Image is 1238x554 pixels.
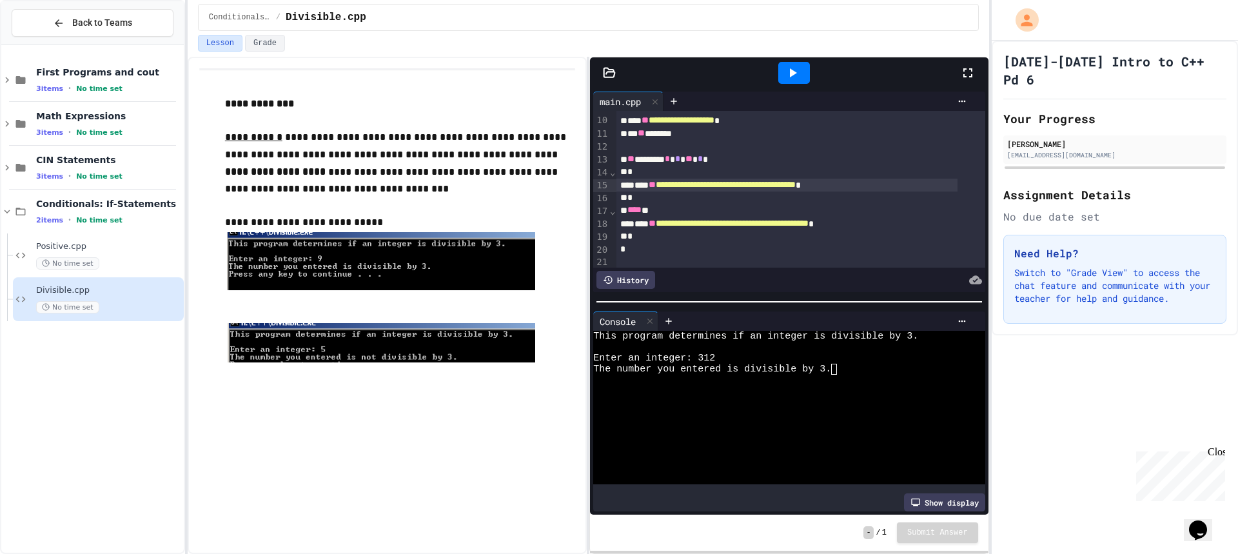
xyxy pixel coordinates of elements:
div: main.cpp [593,92,663,111]
h3: Need Help? [1014,246,1215,261]
p: Switch to "Grade View" to access the chat feature and communicate with your teacher for help and ... [1014,266,1215,305]
span: Conditionals: If-Statements [36,198,181,210]
span: This program determines if an integer is divisible by 3. [593,331,918,342]
div: Console [593,315,642,328]
div: Show display [904,493,985,511]
span: - [863,526,873,539]
span: Conditionals: If-Statements [209,12,271,23]
div: 18 [593,218,609,231]
span: 1 [882,528,887,538]
div: No due date set [1003,209,1226,224]
span: 2 items [36,216,63,224]
span: Math Expressions [36,110,181,122]
span: Fold line [609,167,616,177]
div: [EMAIL_ADDRESS][DOMAIN_NAME] [1007,150,1223,160]
span: 3 items [36,84,63,93]
div: 15 [593,179,609,192]
iframe: chat widget [1184,502,1225,541]
span: No time set [76,216,123,224]
span: • [68,127,71,137]
div: 10 [593,114,609,127]
div: 12 [593,141,609,153]
span: The number you entered is divisible by 3. [593,364,831,375]
span: • [68,215,71,225]
div: 13 [593,153,609,166]
span: No time set [76,128,123,137]
span: No time set [36,257,99,270]
span: First Programs and cout [36,66,181,78]
div: 17 [593,205,609,218]
button: Lesson [198,35,242,52]
div: [PERSON_NAME] [1007,138,1223,150]
span: Enter an integer: 312 [593,353,715,364]
iframe: chat widget [1131,446,1225,501]
span: Divisible.cpp [286,10,366,25]
button: Back to Teams [12,9,173,37]
div: 21 [593,256,609,269]
div: History [596,271,655,289]
span: Submit Answer [907,528,968,538]
div: 14 [593,166,609,179]
h1: [DATE]-[DATE] Intro to C++ Pd 6 [1003,52,1226,88]
button: Submit Answer [897,522,978,543]
div: 20 [593,244,609,257]
span: / [876,528,881,538]
div: 16 [593,192,609,205]
div: Console [593,312,658,331]
div: 11 [593,128,609,141]
span: • [68,83,71,94]
span: Back to Teams [72,16,132,30]
span: / [276,12,280,23]
span: Positive.cpp [36,241,181,252]
div: Chat with us now!Close [5,5,89,82]
span: 3 items [36,172,63,181]
span: Divisible.cpp [36,285,181,296]
span: Fold line [609,206,616,216]
span: 3 items [36,128,63,137]
span: No time set [76,84,123,93]
span: • [68,171,71,181]
div: main.cpp [593,95,647,108]
span: No time set [36,301,99,313]
button: Grade [245,35,285,52]
span: No time set [76,172,123,181]
span: CIN Statements [36,154,181,166]
h2: Assignment Details [1003,186,1226,204]
h2: Your Progress [1003,110,1226,128]
div: My Account [1002,5,1042,35]
div: 19 [593,231,609,244]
